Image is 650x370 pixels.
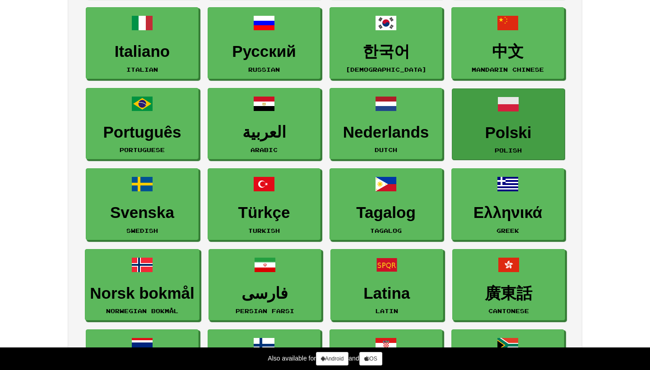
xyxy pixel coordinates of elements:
[457,285,560,302] h3: 廣東話
[90,285,194,302] h3: Norsk bokmål
[488,308,529,314] small: Cantonese
[213,43,316,60] h3: Русский
[359,352,382,365] a: iOS
[126,66,158,73] small: Italian
[334,204,437,222] h3: Tagalog
[208,7,320,79] a: РусскийRussian
[85,249,199,321] a: Norsk bokmålNorwegian Bokmål
[456,204,559,222] h3: Ελληνικά
[208,168,320,240] a: TürkçeTurkish
[106,308,178,314] small: Norwegian Bokmål
[452,88,565,160] a: PolskiPolish
[495,147,522,153] small: Polish
[86,88,199,160] a: PortuguêsPortuguese
[330,249,443,321] a: LatinaLatin
[91,124,194,141] h3: Português
[451,7,564,79] a: 中文Mandarin Chinese
[452,249,565,321] a: 廣東話Cantonese
[451,168,564,240] a: ΕλληνικάGreek
[330,168,442,240] a: TagalogTagalog
[248,66,280,73] small: Russian
[330,88,442,160] a: NederlandsDutch
[208,88,320,160] a: العربيةArabic
[456,43,559,60] h3: 中文
[248,227,280,234] small: Turkish
[335,285,438,302] h3: Latina
[251,147,278,153] small: Arabic
[91,204,194,222] h3: Svenska
[214,285,316,302] h3: فارسی
[472,66,544,73] small: Mandarin Chinese
[346,66,427,73] small: [DEMOGRAPHIC_DATA]
[209,249,321,321] a: فارسیPersian Farsi
[120,147,165,153] small: Portuguese
[376,308,398,314] small: Latin
[375,147,397,153] small: Dutch
[86,168,199,240] a: SvenskaSwedish
[457,124,560,142] h3: Polski
[213,204,316,222] h3: Türkçe
[497,227,519,234] small: Greek
[370,227,402,234] small: Tagalog
[334,43,437,60] h3: 한국어
[316,352,348,365] a: Android
[213,124,316,141] h3: العربية
[330,7,442,79] a: 한국어[DEMOGRAPHIC_DATA]
[334,124,437,141] h3: Nederlands
[91,43,194,60] h3: Italiano
[236,308,294,314] small: Persian Farsi
[126,227,158,234] small: Swedish
[86,7,199,79] a: ItalianoItalian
